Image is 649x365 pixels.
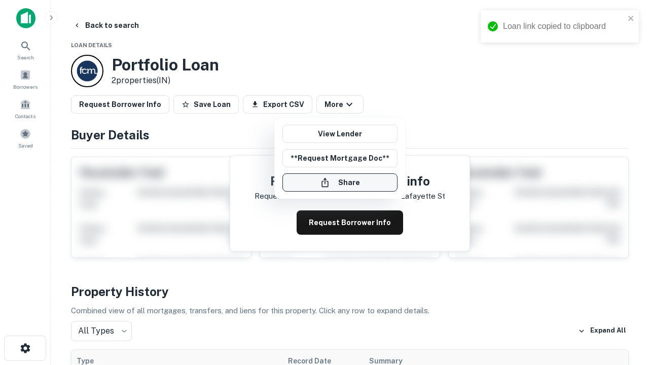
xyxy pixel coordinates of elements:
button: Share [282,173,398,192]
div: Loan link copied to clipboard [503,20,625,32]
a: View Lender [282,125,398,143]
iframe: Chat Widget [598,284,649,333]
button: close [628,14,635,24]
button: **Request Mortgage Doc** [282,149,398,167]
